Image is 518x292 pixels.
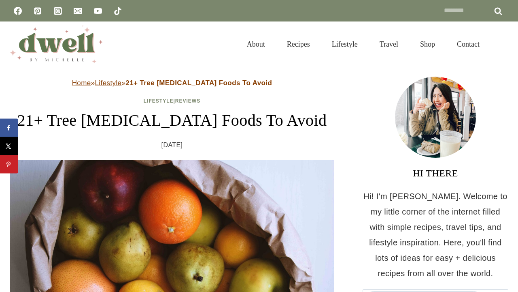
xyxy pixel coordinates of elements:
[70,3,86,19] a: Email
[363,189,508,281] p: Hi! I'm [PERSON_NAME]. Welcome to my little corner of the internet filled with simple recipes, tr...
[161,139,183,151] time: [DATE]
[409,30,446,58] a: Shop
[363,166,508,180] h3: HI THERE
[495,37,508,51] button: View Search Form
[95,79,121,87] a: Lifestyle
[10,3,26,19] a: Facebook
[236,30,490,58] nav: Primary Navigation
[72,79,272,87] span: » »
[30,3,46,19] a: Pinterest
[10,26,103,63] img: DWELL by michelle
[369,30,409,58] a: Travel
[144,98,200,104] span: |
[90,3,106,19] a: YouTube
[50,3,66,19] a: Instagram
[144,98,174,104] a: Lifestyle
[321,30,369,58] a: Lifestyle
[110,3,126,19] a: TikTok
[72,79,91,87] a: Home
[175,98,200,104] a: Reviews
[276,30,321,58] a: Recipes
[125,79,272,87] strong: 21+ Tree [MEDICAL_DATA] Foods To Avoid
[236,30,276,58] a: About
[10,108,334,133] h1: 21+ Tree [MEDICAL_DATA] Foods To Avoid
[446,30,490,58] a: Contact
